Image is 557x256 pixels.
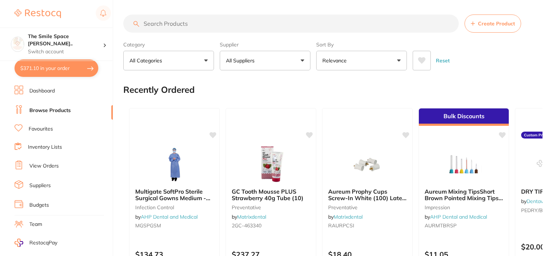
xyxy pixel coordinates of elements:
label: Custom Product [521,132,555,139]
span: Create Product [478,21,515,26]
p: Switch account [28,48,103,55]
a: Matrixdental [334,214,363,220]
h2: Recently Ordered [123,85,195,95]
button: All Categories [123,51,214,70]
p: Relevance [322,57,350,64]
small: MGSPGSM [135,223,214,228]
a: RestocqPay [15,239,57,247]
a: Favourites [29,125,53,133]
a: Inventory Lists [28,144,62,151]
div: Bulk Discounts [419,108,509,126]
small: 2GC-463340 [232,223,310,228]
a: Suppliers [29,182,51,189]
a: Browse Products [29,107,71,114]
small: preventative [328,205,407,210]
b: Aureum Mixing TipsShort Brown Pointed Mixing Tips - 38mm Length [425,188,503,202]
button: Relevance [316,51,407,70]
label: Supplier [220,41,310,48]
small: AURMTBRSP [425,223,503,228]
img: Multigate SoftPro Sterile Surgical Gowns Medium - Carton of 20 [151,146,198,182]
button: Create Product [465,15,521,33]
img: Aureum Prophy Cups Screw-In White (100) Latex Free [344,146,391,182]
p: All Suppliers [226,57,257,64]
a: Dashboard [29,87,55,95]
a: Matrixdental [237,214,266,220]
span: by [425,214,487,220]
span: by [232,214,266,220]
img: The Smile Space Lilli Pilli [11,37,24,50]
a: Team [29,221,42,228]
small: RAURPCSI [328,223,407,228]
b: Aureum Prophy Cups Screw-In White (100) Latex Free [328,188,407,202]
small: infection control [135,205,214,210]
img: Restocq Logo [15,9,61,18]
a: AHP Dental and Medical [141,214,198,220]
label: Category [123,41,214,48]
img: GC Tooth Mousse PLUS Strawberry 40g Tube (10) [247,146,294,182]
input: Search Products [123,15,459,33]
small: preventative [232,205,310,210]
a: AHP Dental and Medical [430,214,487,220]
span: by [328,214,363,220]
button: Reset [434,51,452,70]
a: Restocq Logo [15,5,61,22]
span: RestocqPay [29,239,57,247]
b: Multigate SoftPro Sterile Surgical Gowns Medium - Carton of 20 [135,188,214,202]
p: All Categories [129,57,165,64]
button: $371.10 in your order [15,59,98,77]
small: impression [425,205,503,210]
img: RestocqPay [15,239,23,247]
label: Sort By [316,41,407,48]
h4: The Smile Space Lilli Pilli [28,33,103,47]
a: View Orders [29,162,59,170]
img: Aureum Mixing TipsShort Brown Pointed Mixing Tips - 38mm Length [440,146,487,182]
b: GC Tooth Mousse PLUS Strawberry 40g Tube (10) [232,188,310,202]
a: Budgets [29,202,49,209]
button: All Suppliers [220,51,310,70]
span: by [135,214,198,220]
